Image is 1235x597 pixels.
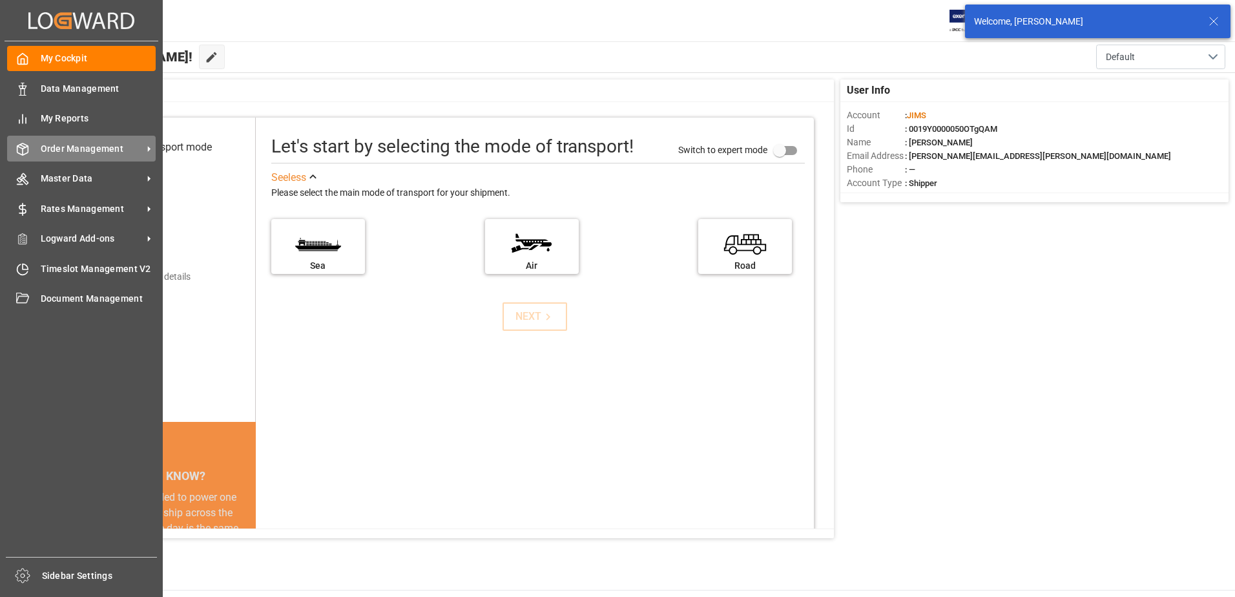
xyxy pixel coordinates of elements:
[847,149,905,163] span: Email Address
[7,46,156,71] a: My Cockpit
[907,110,926,120] span: JIMS
[974,15,1196,28] div: Welcome, [PERSON_NAME]
[847,109,905,122] span: Account
[7,286,156,311] a: Document Management
[503,302,567,331] button: NEXT
[905,178,937,188] span: : Shipper
[41,292,156,306] span: Document Management
[271,133,634,160] div: Let's start by selecting the mode of transport!
[847,83,890,98] span: User Info
[271,185,805,201] div: Please select the main mode of transport for your shipment.
[905,124,997,134] span: : 0019Y0000050OTgQAM
[847,136,905,149] span: Name
[1096,45,1225,69] button: open menu
[278,259,358,273] div: Sea
[41,262,156,276] span: Timeslot Management V2
[515,309,555,324] div: NEXT
[847,163,905,176] span: Phone
[847,176,905,190] span: Account Type
[271,170,306,185] div: See less
[905,138,973,147] span: : [PERSON_NAME]
[905,165,915,174] span: : —
[41,172,143,185] span: Master Data
[905,110,926,120] span: :
[41,202,143,216] span: Rates Management
[678,144,767,154] span: Switch to expert mode
[1106,50,1135,64] span: Default
[7,76,156,101] a: Data Management
[905,151,1171,161] span: : [PERSON_NAME][EMAIL_ADDRESS][PERSON_NAME][DOMAIN_NAME]
[41,52,156,65] span: My Cockpit
[41,82,156,96] span: Data Management
[7,256,156,281] a: Timeslot Management V2
[41,142,143,156] span: Order Management
[41,232,143,246] span: Logward Add-ons
[41,112,156,125] span: My Reports
[492,259,572,273] div: Air
[847,122,905,136] span: Id
[705,259,785,273] div: Road
[54,45,192,69] span: Hello [PERSON_NAME]!
[110,270,191,284] div: Add shipping details
[42,569,158,583] span: Sidebar Settings
[950,10,994,32] img: Exertis%20JAM%20-%20Email%20Logo.jpg_1722504956.jpg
